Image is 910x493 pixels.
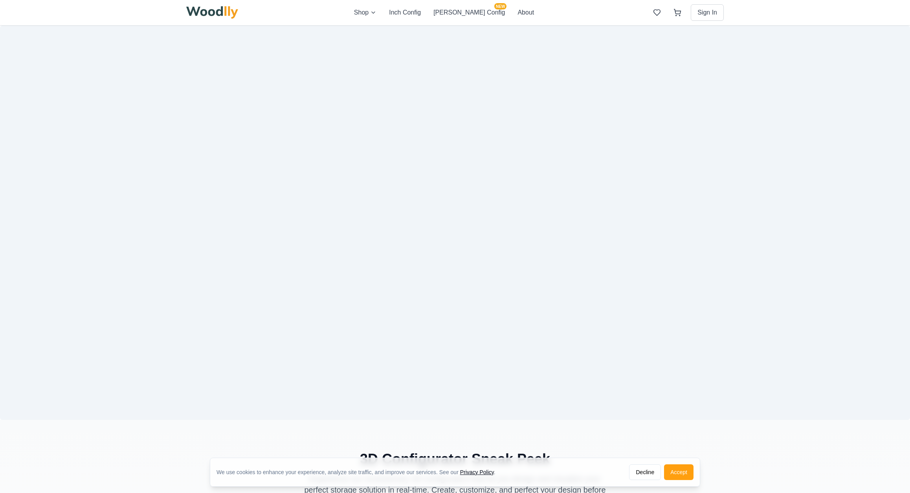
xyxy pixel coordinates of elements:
[186,6,238,19] img: Woodlly
[389,8,421,17] button: Inch Config
[691,4,724,21] button: Sign In
[216,468,502,476] div: We use cookies to enhance your experience, analyze site traffic, and improve our services. See our .
[186,451,724,467] h2: 3D Configurator Sneak Peek
[664,464,694,480] button: Accept
[433,8,505,17] button: [PERSON_NAME] ConfigNEW
[460,469,494,475] a: Privacy Policy
[494,3,506,9] span: NEW
[354,8,376,17] button: Shop
[629,464,661,480] button: Decline
[517,8,534,17] button: About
